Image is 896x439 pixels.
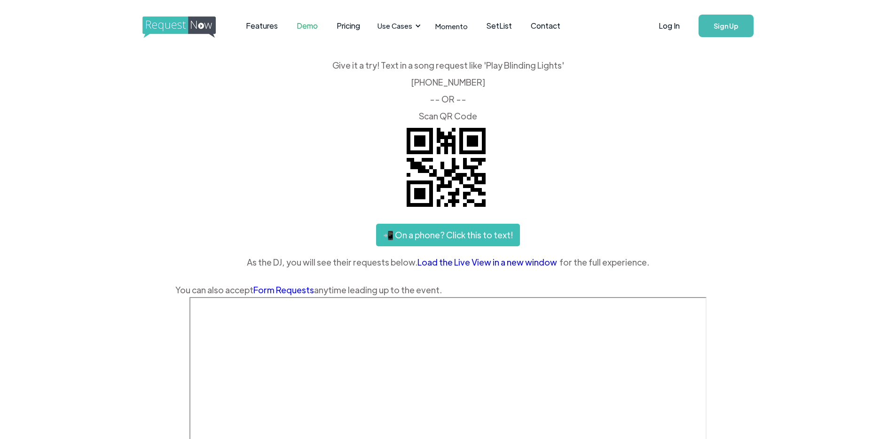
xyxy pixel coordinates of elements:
div: Use Cases [372,11,424,40]
a: 📲 On a phone? Click this to text! [376,224,520,246]
a: Log In [649,9,689,42]
div: Give it a try! Text in a song request like 'Play Blinding Lights' ‍ [PHONE_NUMBER] -- OR -- ‍ Sca... [175,61,721,120]
a: Pricing [327,11,369,40]
div: You can also accept anytime leading up to the event. [175,283,721,297]
a: Form Requests [253,284,314,295]
a: home [142,16,213,35]
img: QR code [399,120,493,214]
div: Use Cases [377,21,412,31]
div: As the DJ, you will see their requests below. for the full experience. [175,255,721,269]
a: Contact [521,11,570,40]
a: Sign Up [699,15,754,37]
a: Features [236,11,287,40]
a: SetList [477,11,521,40]
a: Load the Live View in a new window [417,255,559,269]
a: Demo [287,11,327,40]
a: Momento [426,12,477,40]
img: requestnow logo [142,16,233,38]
